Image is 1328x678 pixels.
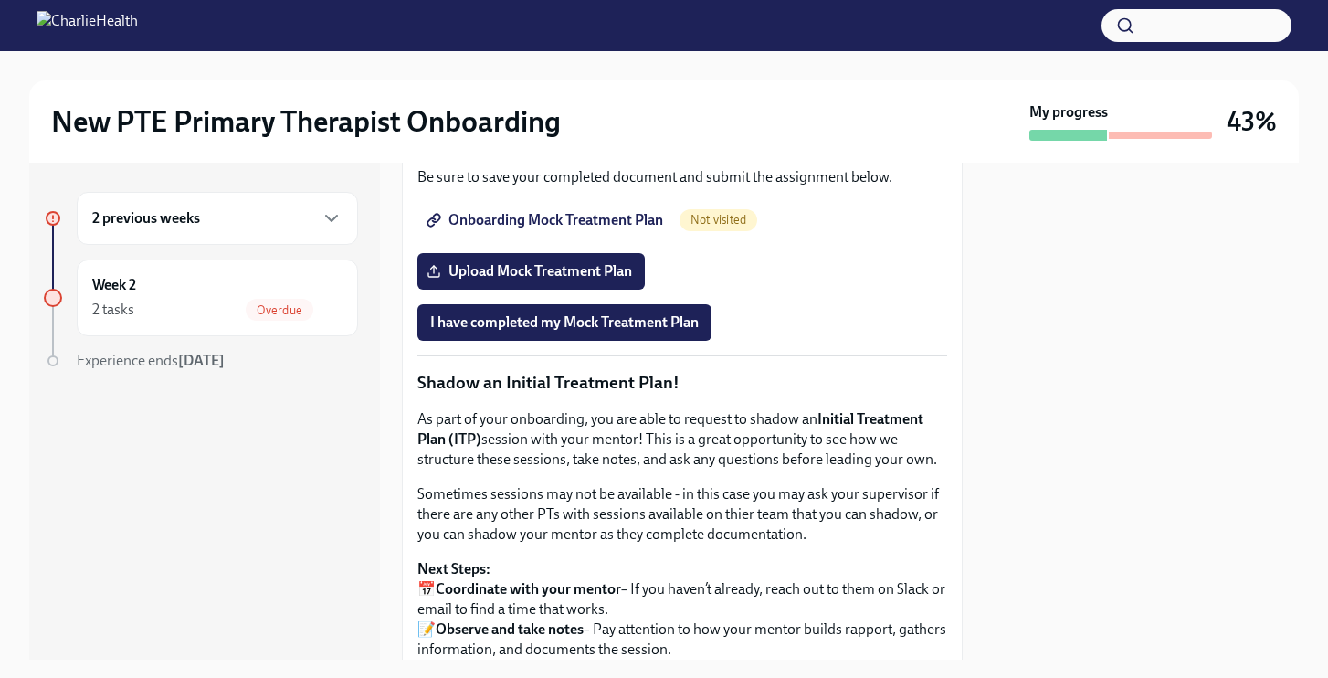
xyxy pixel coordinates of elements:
strong: Coordinate with your mentor [436,580,621,598]
p: As part of your onboarding, you are able to request to shadow an session with your mentor! This i... [417,409,947,470]
strong: Initial Treatment Plan (ITP) [417,410,923,448]
div: 2 tasks [92,300,134,320]
strong: My progress [1029,102,1108,122]
strong: Next Steps: [417,560,490,577]
strong: Observe and take notes [436,620,584,638]
h3: 43% [1227,105,1277,138]
div: 2 previous weeks [77,192,358,245]
span: I have completed my Mock Treatment Plan [430,313,699,332]
h6: 2 previous weeks [92,208,200,228]
button: I have completed my Mock Treatment Plan [417,304,711,341]
label: Upload Mock Treatment Plan [417,253,645,290]
a: Onboarding Mock Treatment Plan [417,202,676,238]
h2: New PTE Primary Therapist Onboarding [51,103,561,140]
span: Experience ends [77,352,225,369]
p: Shadow an Initial Treatment Plan! [417,371,947,395]
p: Sometimes sessions may not be available - in this case you may ask your supervisor if there are a... [417,484,947,545]
img: CharlieHealth [37,11,138,40]
h6: Week 2 [92,275,136,295]
strong: [DATE] [178,352,225,369]
a: Week 22 tasksOverdue [44,260,358,336]
span: Not visited [680,213,757,227]
span: Overdue [246,303,313,317]
span: Onboarding Mock Treatment Plan [430,211,663,229]
p: Be sure to save your completed document and submit the assignment below. [417,167,947,187]
span: Upload Mock Treatment Plan [430,262,632,281]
